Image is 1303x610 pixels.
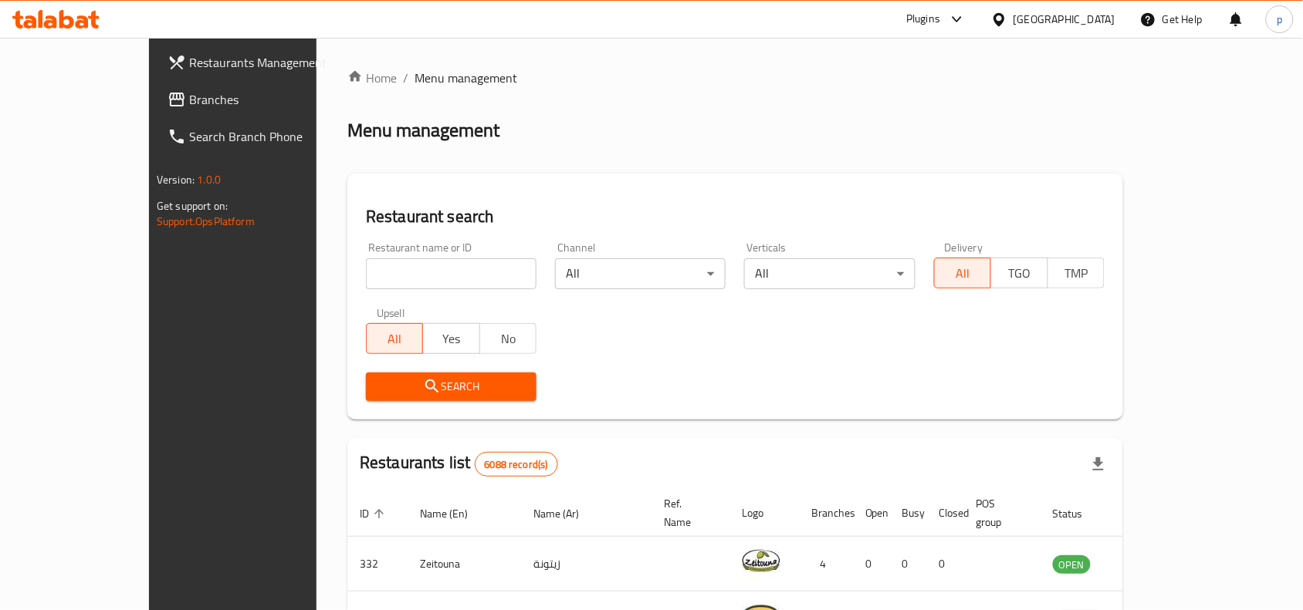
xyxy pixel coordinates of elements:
a: Branches [155,81,367,118]
th: Logo [729,490,799,537]
div: Total records count [475,452,558,477]
td: 332 [347,537,408,591]
span: Name (Ar) [533,504,599,523]
div: Export file [1080,446,1117,483]
span: TMP [1054,262,1098,285]
td: زيتونة [521,537,651,591]
th: Branches [799,490,853,537]
img: Zeitouna [742,541,780,580]
span: Search [378,377,524,396]
td: 0 [890,537,927,591]
td: 0 [927,537,964,591]
button: Search [366,372,536,401]
span: Ref. Name [664,494,711,531]
label: Upsell [377,308,405,318]
div: All [744,258,915,289]
input: Search for restaurant name or ID.. [366,258,536,289]
td: 4 [799,537,853,591]
span: Restaurants Management [189,53,354,72]
span: 1.0.0 [197,170,221,190]
h2: Restaurant search [366,205,1105,228]
a: Home [347,69,397,87]
th: Closed [927,490,964,537]
span: Version: [157,170,195,190]
span: Branches [189,90,354,109]
span: Search Branch Phone [189,127,354,146]
h2: Restaurants list [360,451,558,477]
span: Status [1053,504,1103,523]
button: Yes [422,323,479,354]
button: No [479,323,536,354]
span: Get support on: [157,196,228,216]
span: POS group [976,494,1022,531]
th: Busy [890,490,927,537]
a: Restaurants Management [155,44,367,81]
span: p [1277,11,1282,28]
td: 0 [853,537,890,591]
span: OPEN [1053,556,1091,574]
li: / [403,69,408,87]
span: All [373,328,417,350]
span: ID [360,504,389,523]
td: Zeitouna [408,537,521,591]
span: Name (En) [420,504,488,523]
span: TGO [997,262,1041,285]
button: TGO [990,258,1047,288]
label: Delivery [945,242,983,253]
span: 6088 record(s) [476,457,557,472]
h2: Menu management [347,118,499,143]
button: TMP [1047,258,1105,288]
span: Menu management [415,69,517,87]
span: All [941,262,985,285]
div: All [555,258,726,289]
button: All [366,323,423,354]
span: Yes [429,328,473,350]
span: No [486,328,530,350]
div: [GEOGRAPHIC_DATA] [1014,11,1115,28]
button: All [934,258,991,288]
a: Search Branch Phone [155,118,367,155]
a: Support.OpsPlatform [157,211,255,231]
th: Open [853,490,890,537]
nav: breadcrumb [347,69,1123,87]
div: Plugins [906,10,940,29]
